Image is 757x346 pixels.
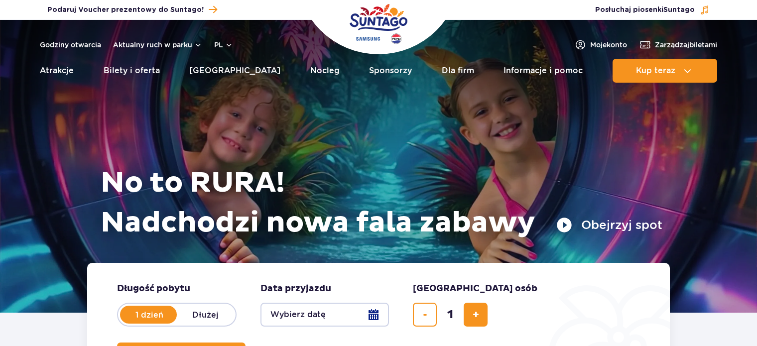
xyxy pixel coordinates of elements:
span: Kup teraz [636,66,675,75]
a: [GEOGRAPHIC_DATA] [189,59,280,83]
button: Kup teraz [613,59,717,83]
a: Sponsorzy [369,59,412,83]
span: Suntago [663,6,695,13]
span: Data przyjazdu [260,283,331,295]
a: Zarządzajbiletami [639,39,717,51]
input: liczba biletów [438,303,462,327]
span: Posłuchaj piosenki [595,5,695,15]
button: Obejrzyj spot [556,217,662,233]
a: Informacje i pomoc [504,59,583,83]
span: [GEOGRAPHIC_DATA] osób [413,283,537,295]
a: Mojekonto [574,39,627,51]
span: Moje konto [590,40,627,50]
a: Atrakcje [40,59,74,83]
span: Zarządzaj biletami [655,40,717,50]
button: Posłuchaj piosenkiSuntago [595,5,710,15]
label: 1 dzień [121,304,178,325]
button: Wybierz datę [260,303,389,327]
a: Podaruj Voucher prezentowy do Suntago! [47,3,217,16]
button: Aktualny ruch w parku [113,41,202,49]
button: usuń bilet [413,303,437,327]
button: pl [214,40,233,50]
a: Nocleg [310,59,340,83]
span: Długość pobytu [117,283,190,295]
a: Dla firm [442,59,474,83]
a: Bilety i oferta [104,59,160,83]
button: dodaj bilet [464,303,488,327]
label: Dłużej [177,304,234,325]
a: Godziny otwarcia [40,40,101,50]
span: Podaruj Voucher prezentowy do Suntago! [47,5,204,15]
h1: No to RURA! Nadchodzi nowa fala zabawy [101,163,662,243]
